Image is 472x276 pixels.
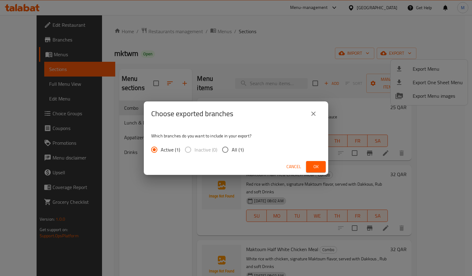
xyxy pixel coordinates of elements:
[161,146,180,153] span: Active (1)
[306,106,321,121] button: close
[311,163,321,171] span: Ok
[286,163,301,171] span: Cancel
[306,161,326,172] button: Ok
[232,146,244,153] span: All (1)
[151,133,321,139] p: Which branches do you want to include in your export?
[151,109,233,119] h2: Choose exported branches
[195,146,217,153] span: Inactive (0)
[284,161,304,172] button: Cancel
